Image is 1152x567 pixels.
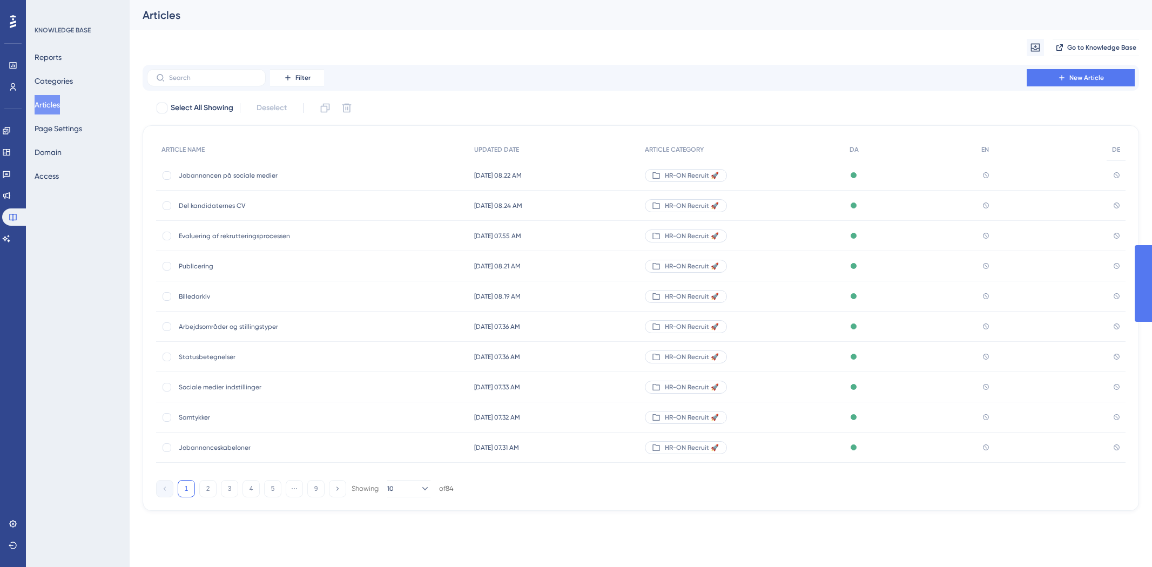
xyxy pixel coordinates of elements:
span: HR-ON Recruit 🚀 [665,443,719,452]
button: 10 [387,480,430,497]
span: [DATE] 07.36 AM [474,353,520,361]
button: Access [35,166,59,186]
button: Domain [35,143,62,162]
div: of 84 [439,484,454,494]
span: [DATE] 07.36 AM [474,322,520,331]
button: 1 [178,480,195,497]
button: ⋯ [286,480,303,497]
button: Categories [35,71,73,91]
span: ARTICLE NAME [161,145,205,154]
div: Showing [352,484,379,494]
input: Search [169,74,257,82]
span: [DATE] 08.24 AM [474,201,522,210]
span: Filter [295,73,311,82]
button: 4 [242,480,260,497]
button: Articles [35,95,60,114]
div: Articles [143,8,1112,23]
button: Go to Knowledge Base [1053,39,1139,56]
span: Statusbetegnelser [179,353,352,361]
span: HR-ON Recruit 🚀 [665,383,719,391]
iframe: UserGuiding AI Assistant Launcher [1107,524,1139,557]
button: 9 [307,480,325,497]
span: Deselect [257,102,287,114]
span: Select All Showing [171,102,233,114]
span: DE [1112,145,1120,154]
span: Samtykker [179,413,352,422]
button: Page Settings [35,119,82,138]
span: DA [850,145,859,154]
span: HR-ON Recruit 🚀 [665,353,719,361]
div: KNOWLEDGE BASE [35,26,91,35]
span: Sociale medier indstillinger [179,383,352,391]
span: Jobannoncen på sociale medier [179,171,352,180]
span: Jobannonceskabeloner [179,443,352,452]
span: HR-ON Recruit 🚀 [665,413,719,422]
span: EN [981,145,989,154]
span: [DATE] 08.22 AM [474,171,522,180]
span: 10 [387,484,394,493]
span: Publicering [179,262,352,271]
span: Del kandidaternes CV [179,201,352,210]
span: [DATE] 08.21 AM [474,262,521,271]
span: [DATE] 07.32 AM [474,413,520,422]
span: Go to Knowledge Base [1067,43,1136,52]
button: Reports [35,48,62,67]
span: HR-ON Recruit 🚀 [665,322,719,331]
span: Billedarkiv [179,292,352,301]
span: HR-ON Recruit 🚀 [665,292,719,301]
span: [DATE] 07.55 AM [474,232,521,240]
span: HR-ON Recruit 🚀 [665,171,719,180]
span: HR-ON Recruit 🚀 [665,262,719,271]
span: [DATE] 07.33 AM [474,383,520,391]
span: [DATE] 08.19 AM [474,292,521,301]
button: 5 [264,480,281,497]
button: 3 [221,480,238,497]
span: UPDATED DATE [474,145,519,154]
span: HR-ON Recruit 🚀 [665,232,719,240]
span: Arbejdsområder og stillingstyper [179,322,352,331]
button: 2 [199,480,217,497]
button: Deselect [247,98,297,118]
button: New Article [1027,69,1135,86]
span: New Article [1069,73,1104,82]
span: ARTICLE CATEGORY [645,145,704,154]
span: HR-ON Recruit 🚀 [665,201,719,210]
span: [DATE] 07.31 AM [474,443,519,452]
span: Evaluering af rekrutteringsprocessen [179,232,352,240]
button: Filter [270,69,324,86]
